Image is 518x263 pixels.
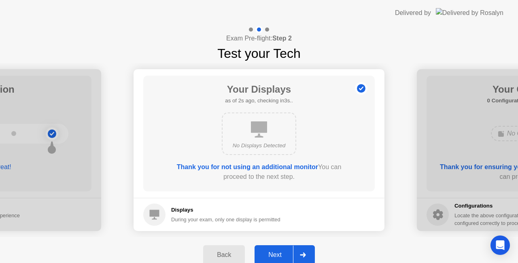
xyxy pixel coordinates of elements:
div: During your exam, only one display is permitted [171,216,280,223]
div: Delivered by [395,8,431,18]
h4: Exam Pre-flight: [226,34,292,43]
div: Back [206,251,242,259]
h5: as of 2s ago, checking in3s.. [225,97,293,105]
h5: Displays [171,206,280,214]
div: You can proceed to the next step. [166,162,352,182]
img: Delivered by Rosalyn [436,8,503,17]
div: No Displays Detected [229,142,289,150]
div: Next [257,251,293,259]
h1: Test your Tech [217,44,301,63]
h1: Your Displays [225,82,293,97]
b: Thank you for not using an additional monitor [177,163,318,170]
b: Step 2 [272,35,292,42]
div: Open Intercom Messenger [490,235,510,255]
